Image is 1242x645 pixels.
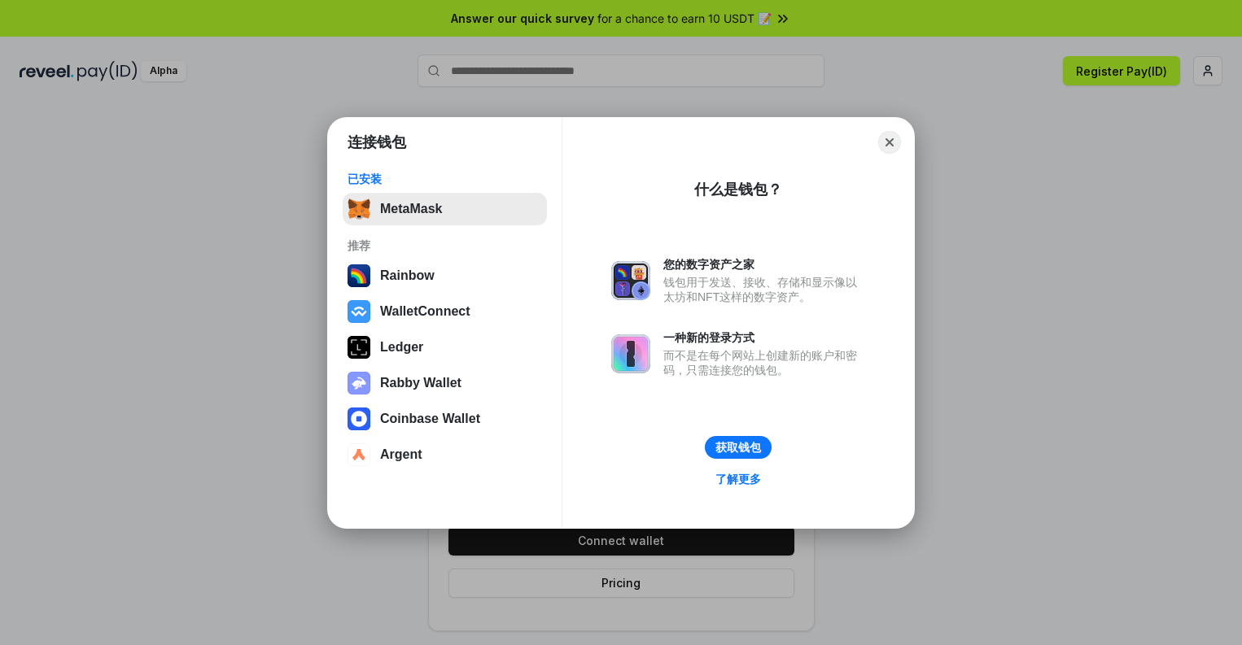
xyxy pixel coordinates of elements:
img: svg+xml,%3Csvg%20xmlns%3D%22http%3A%2F%2Fwww.w3.org%2F2000%2Fsvg%22%20fill%3D%22none%22%20viewBox... [611,261,650,300]
img: svg+xml,%3Csvg%20xmlns%3D%22http%3A%2F%2Fwww.w3.org%2F2000%2Fsvg%22%20width%3D%2228%22%20height%3... [348,336,370,359]
div: 已安装 [348,172,542,186]
img: svg+xml,%3Csvg%20xmlns%3D%22http%3A%2F%2Fwww.w3.org%2F2000%2Fsvg%22%20fill%3D%22none%22%20viewBox... [611,334,650,373]
button: 获取钱包 [705,436,772,459]
div: 什么是钱包？ [694,180,782,199]
div: MetaMask [380,202,442,216]
button: Coinbase Wallet [343,403,547,435]
div: WalletConnect [380,304,470,319]
div: Argent [380,447,422,462]
div: 推荐 [348,238,542,253]
a: 了解更多 [706,468,771,490]
button: MetaMask [343,193,547,225]
div: Coinbase Wallet [380,412,480,426]
button: Rainbow [343,259,547,292]
img: svg+xml,%3Csvg%20width%3D%2228%22%20height%3D%2228%22%20viewBox%3D%220%200%2028%2028%22%20fill%3D... [348,407,370,430]
div: 钱包用于发送、接收、存储和显示像以太坊和NFT这样的数字资产。 [663,275,865,304]
img: svg+xml,%3Csvg%20width%3D%2228%22%20height%3D%2228%22%20viewBox%3D%220%200%2028%2028%22%20fill%3D... [348,443,370,466]
div: 一种新的登录方式 [663,330,865,345]
div: 您的数字资产之家 [663,257,865,272]
div: Rabby Wallet [380,376,461,390]
img: svg+xml,%3Csvg%20xmlns%3D%22http%3A%2F%2Fwww.w3.org%2F2000%2Fsvg%22%20fill%3D%22none%22%20viewBox... [348,372,370,394]
button: Rabby Wallet [343,367,547,399]
img: svg+xml,%3Csvg%20width%3D%22120%22%20height%3D%22120%22%20viewBox%3D%220%200%20120%20120%22%20fil... [348,264,370,287]
div: 了解更多 [715,472,761,486]
button: Argent [343,438,547,471]
img: svg+xml,%3Csvg%20width%3D%2228%22%20height%3D%2228%22%20viewBox%3D%220%200%2028%2028%22%20fill%3D... [348,300,370,323]
img: svg+xml,%3Csvg%20fill%3D%22none%22%20height%3D%2233%22%20viewBox%3D%220%200%2035%2033%22%20width%... [348,198,370,220]
div: 而不是在每个网站上创建新的账户和密码，只需连接您的钱包。 [663,348,865,377]
div: 获取钱包 [715,440,761,455]
button: Close [878,131,901,154]
div: Ledger [380,340,423,355]
button: WalletConnect [343,295,547,328]
button: Ledger [343,331,547,364]
h1: 连接钱包 [348,133,406,152]
div: Rainbow [380,268,435,283]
